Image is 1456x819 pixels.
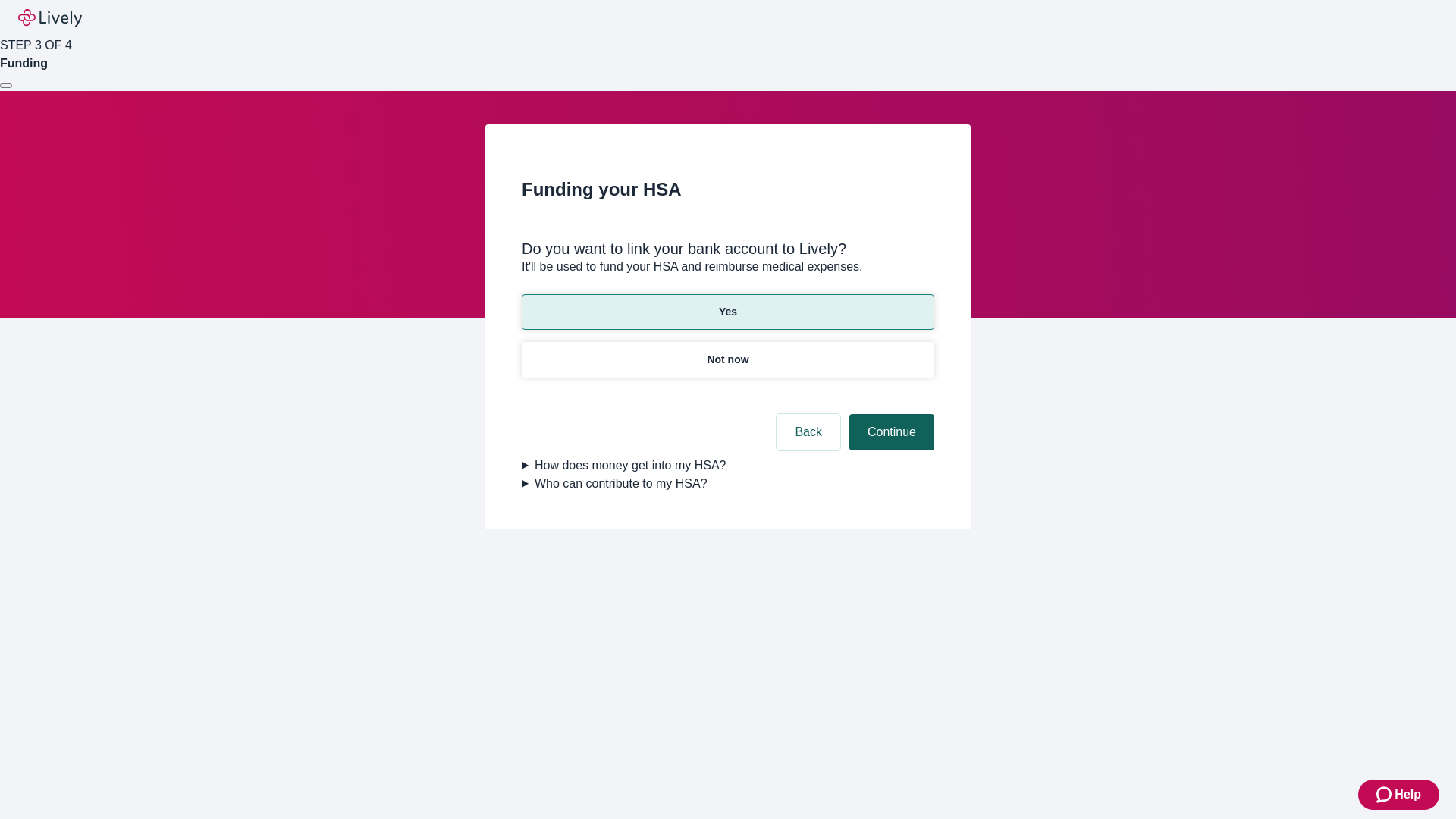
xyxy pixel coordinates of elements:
[522,457,934,475] summary: How does money get into my HSA?
[719,304,737,320] p: Yes
[707,352,748,368] p: Not now
[522,176,934,203] h2: Funding your HSA
[522,475,934,493] summary: Who can contribute to my HSA?
[1358,780,1439,810] button: Zendesk support iconHelp
[522,294,934,330] button: Yes
[522,342,934,378] button: Not now
[522,240,934,258] div: Do you want to link your bank account to Lively?
[18,9,82,27] img: Lively
[1376,786,1395,804] svg: Zendesk support icon
[777,414,840,450] button: Back
[849,414,934,450] button: Continue
[1395,786,1421,804] span: Help
[522,258,934,276] p: It'll be used to fund your HSA and reimburse medical expenses.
